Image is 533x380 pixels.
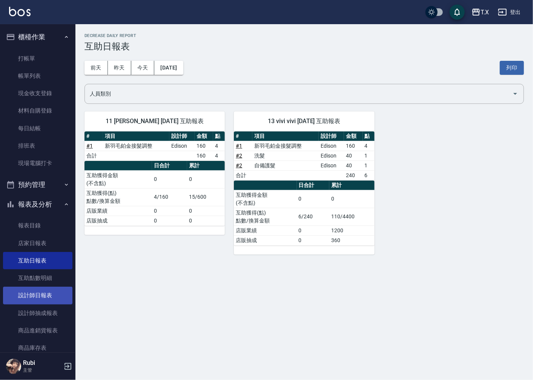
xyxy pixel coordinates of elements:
td: 0 [329,190,375,208]
a: #1 [86,143,93,149]
a: 店家日報表 [3,235,72,252]
td: 合計 [84,151,103,161]
td: 160 [344,141,363,151]
th: 設計師 [169,131,195,141]
a: 報表目錄 [3,217,72,234]
th: 金額 [195,131,213,141]
td: 110/4400 [329,208,375,226]
th: 日合計 [297,181,330,190]
table: a dense table [234,131,374,181]
button: [DATE] [154,61,183,75]
button: 櫃檯作業 [3,27,72,47]
a: 材料自購登錄 [3,102,72,119]
a: 每日結帳 [3,120,72,137]
td: 1 [363,161,375,170]
td: 自備護髮 [252,161,319,170]
a: 現金收支登錄 [3,85,72,102]
td: 互助獲得金額 (不含點) [234,190,296,208]
th: 項目 [103,131,169,141]
td: 互助獲得(點) 點數/換算金額 [84,188,152,206]
button: T.X [468,5,492,20]
button: 報表及分析 [3,195,72,214]
span: 13 vivi vivi [DATE] 互助報表 [243,117,365,125]
td: 0 [297,190,330,208]
div: T.X [481,8,489,17]
td: 0 [187,216,225,226]
a: 排班表 [3,137,72,154]
table: a dense table [84,131,225,161]
td: 0 [187,170,225,188]
td: 4 [363,141,375,151]
td: 360 [329,235,375,245]
td: 0 [297,235,330,245]
td: 4 [213,151,225,161]
h3: 互助日報表 [84,41,524,52]
td: 0 [152,216,187,226]
th: 日合計 [152,161,187,171]
th: 累計 [187,161,225,171]
td: 1200 [329,226,375,235]
th: 點 [363,131,375,141]
a: 商品庫存表 [3,339,72,357]
h2: Decrease Daily Report [84,33,524,38]
td: 40 [344,161,363,170]
td: 240 [344,170,363,180]
td: 40 [344,151,363,161]
table: a dense table [234,181,374,246]
a: #2 [236,153,242,159]
button: 昨天 [108,61,131,75]
td: 店販業績 [84,206,152,216]
td: Edison [169,141,195,151]
button: 登出 [495,5,524,19]
img: Person [6,359,21,374]
th: 點 [213,131,225,141]
td: Edison [319,141,344,151]
a: 帳單列表 [3,67,72,85]
td: 新羽毛鉑金接髮調整 [103,141,169,151]
a: #2 [236,162,242,168]
img: Logo [9,7,31,16]
th: 累計 [329,181,375,190]
a: 互助點數明細 [3,269,72,287]
th: # [234,131,252,141]
td: 店販抽成 [84,216,152,226]
a: 打帳單 [3,50,72,67]
td: 160 [195,151,213,161]
td: 新羽毛鉑金接髮調整 [252,141,319,151]
td: 4 [213,141,225,151]
a: 互助日報表 [3,252,72,269]
a: 現場電腦打卡 [3,154,72,172]
button: save [450,5,465,20]
td: 互助獲得(點) 點數/換算金額 [234,208,296,226]
button: 今天 [131,61,155,75]
th: 設計師 [319,131,344,141]
td: Edison [319,161,344,170]
td: 0 [152,170,187,188]
td: 洗髮 [252,151,319,161]
td: 店販抽成 [234,235,296,245]
a: #1 [236,143,242,149]
th: 金額 [344,131,363,141]
h5: Rubi [23,359,61,367]
td: 6/240 [297,208,330,226]
td: 0 [187,206,225,216]
td: 0 [297,226,330,235]
td: 15/600 [187,188,225,206]
td: 4/160 [152,188,187,206]
a: 設計師抽成報表 [3,304,72,322]
span: 11 [PERSON_NAME] [DATE] 互助報表 [94,117,216,125]
th: # [84,131,103,141]
a: 商品進銷貨報表 [3,322,72,339]
td: 合計 [234,170,252,180]
button: 前天 [84,61,108,75]
td: 互助獲得金額 (不含點) [84,170,152,188]
td: 店販業績 [234,226,296,235]
td: 6 [363,170,375,180]
button: 預約管理 [3,175,72,195]
p: 主管 [23,367,61,374]
td: Edison [319,151,344,161]
button: 列印 [500,61,524,75]
table: a dense table [84,161,225,226]
input: 人員名稱 [88,87,509,100]
th: 項目 [252,131,319,141]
